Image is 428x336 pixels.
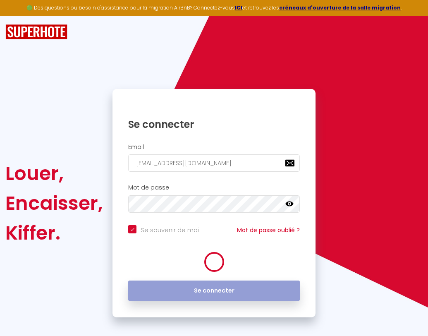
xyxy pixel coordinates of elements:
a: créneaux d'ouverture de la salle migration [279,4,401,11]
a: ICI [235,4,242,11]
h2: Email [128,144,300,151]
div: Encaisser, [5,188,103,218]
button: Ouvrir le widget de chat LiveChat [7,3,31,28]
button: Se connecter [128,281,300,301]
div: Louer, [5,158,103,188]
h1: Se connecter [128,118,300,131]
img: SuperHote logo [5,24,67,40]
a: Mot de passe oublié ? [237,226,300,234]
div: Kiffer. [5,218,103,248]
input: Ton Email [128,154,300,172]
h2: Mot de passe [128,184,300,191]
